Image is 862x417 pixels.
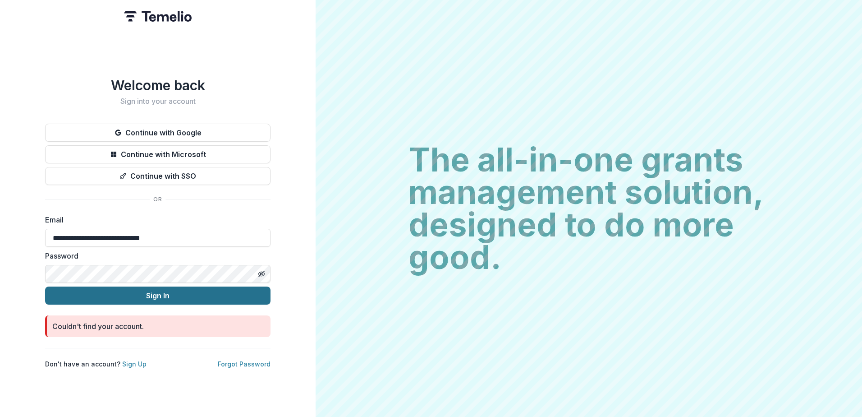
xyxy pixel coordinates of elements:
[45,287,271,305] button: Sign In
[45,359,147,369] p: Don't have an account?
[122,360,147,368] a: Sign Up
[45,97,271,106] h2: Sign into your account
[218,360,271,368] a: Forgot Password
[52,321,144,332] div: Couldn't find your account.
[45,167,271,185] button: Continue with SSO
[45,214,265,225] label: Email
[45,145,271,163] button: Continue with Microsoft
[45,77,271,93] h1: Welcome back
[45,124,271,142] button: Continue with Google
[254,267,269,281] button: Toggle password visibility
[45,250,265,261] label: Password
[124,11,192,22] img: Temelio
